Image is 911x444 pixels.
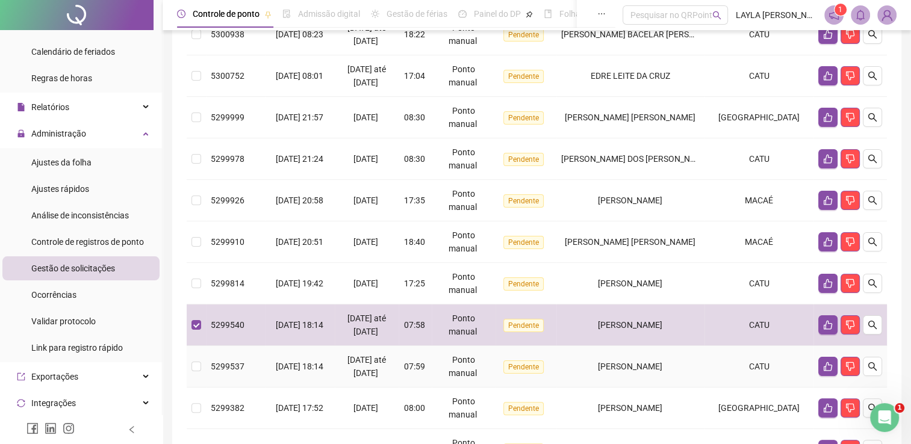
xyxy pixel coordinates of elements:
[845,403,855,413] span: dislike
[868,113,877,122] span: search
[829,10,839,20] span: notification
[276,320,323,330] span: [DATE] 18:14
[449,272,477,295] span: Ponto manual
[31,184,89,194] span: Ajustes rápidos
[347,64,386,87] span: [DATE] até [DATE]
[868,279,877,288] span: search
[845,279,855,288] span: dislike
[823,320,833,330] span: like
[347,313,386,336] span: [DATE] até [DATE]
[276,71,323,81] span: [DATE] 08:01
[404,196,425,205] span: 17:35
[449,106,477,129] span: Ponto manual
[449,189,477,212] span: Ponto manual
[735,8,816,22] span: LAYLA [PERSON_NAME] - PERBRAS
[404,279,425,288] span: 17:25
[823,403,833,413] span: like
[503,236,544,249] span: Pendente
[823,29,833,39] span: like
[353,154,378,164] span: [DATE]
[823,279,833,288] span: like
[31,398,76,408] span: Integrações
[17,129,25,138] span: lock
[704,304,813,346] td: CATU
[404,113,425,122] span: 08:30
[404,29,425,39] span: 18:22
[31,237,144,247] span: Controle de registros de ponto
[704,138,813,180] td: CATU
[276,237,323,247] span: [DATE] 20:51
[503,153,544,166] span: Pendente
[31,290,76,300] span: Ocorrências
[503,70,544,83] span: Pendente
[544,10,552,18] span: book
[31,158,92,167] span: Ajustes da folha
[17,399,25,407] span: sync
[404,320,425,330] span: 07:58
[598,279,662,288] span: [PERSON_NAME]
[712,11,721,20] span: search
[31,129,86,138] span: Administração
[868,196,877,205] span: search
[704,55,813,97] td: CATU
[591,71,670,81] span: EDRE LEITE DA CRUZ
[17,372,25,381] span: export
[845,154,855,164] span: dislike
[868,320,877,330] span: search
[868,362,877,371] span: search
[193,9,260,19] span: Controle de ponto
[211,279,244,288] span: 5299814
[353,113,378,122] span: [DATE]
[838,5,842,14] span: 1
[31,73,92,83] span: Regras de horas
[503,277,544,291] span: Pendente
[845,113,855,122] span: dislike
[597,10,606,18] span: ellipsis
[823,196,833,205] span: like
[835,4,847,16] sup: 1
[868,29,877,39] span: search
[855,10,866,20] span: bell
[598,196,662,205] span: [PERSON_NAME]
[449,396,477,419] span: Ponto manual
[503,360,544,374] span: Pendente
[26,422,39,434] span: facebook
[31,372,78,381] span: Exportações
[503,28,544,42] span: Pendente
[211,362,244,371] span: 5299537
[503,319,544,332] span: Pendente
[404,154,425,164] span: 08:30
[353,237,378,247] span: [DATE]
[211,237,244,247] span: 5299910
[211,29,244,39] span: 5300938
[503,111,544,125] span: Pendente
[264,11,272,18] span: pushpin
[449,147,477,170] span: Ponto manual
[868,403,877,413] span: search
[704,263,813,304] td: CATU
[704,221,813,263] td: MACAÉ
[845,237,855,247] span: dislike
[31,47,115,57] span: Calendário de feriados
[282,10,291,18] span: file-done
[276,279,323,288] span: [DATE] 19:42
[404,71,425,81] span: 17:04
[458,10,467,18] span: dashboard
[565,237,695,247] span: [PERSON_NAME] [PERSON_NAME]
[63,422,75,434] span: instagram
[211,403,244,413] span: 5299382
[404,237,425,247] span: 18:40
[449,355,477,378] span: Ponto manual
[211,113,244,122] span: 5299999
[598,362,662,371] span: [PERSON_NAME]
[347,355,386,378] span: [DATE] até [DATE]
[823,71,833,81] span: like
[823,362,833,371] span: like
[845,320,855,330] span: dislike
[276,196,323,205] span: [DATE] 20:58
[561,29,730,39] span: [PERSON_NAME] BACELAR [PERSON_NAME]
[704,180,813,221] td: MACAÉ
[31,211,129,220] span: Análise de inconsistências
[845,362,855,371] span: dislike
[298,9,360,19] span: Admissão digital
